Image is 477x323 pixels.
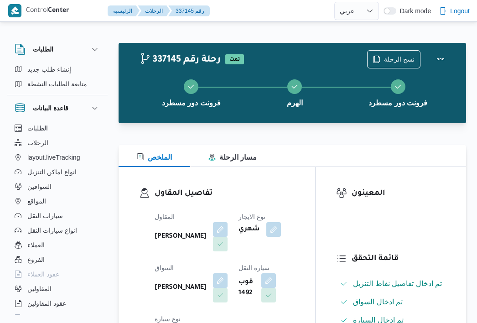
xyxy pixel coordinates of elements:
[436,2,473,20] button: Logout
[11,150,104,165] button: layout.liveTracking
[27,283,52,294] span: المقاولين
[108,5,140,16] button: الرئيسيه
[353,298,403,306] span: تم ادخال السواق
[384,54,415,65] span: نسخ الرحلة
[11,77,104,91] button: متابعة الطلبات النشطة
[162,98,221,109] span: فرونت دور مسطرد
[431,50,450,68] button: Actions
[352,253,446,265] h3: قائمة التحقق
[368,98,427,109] span: فرونت دور مسطرد
[238,224,260,235] b: شهري
[138,5,170,16] button: الرحلات
[353,278,442,289] span: تم ادخال تفاصيل نفاط التنزيل
[27,240,45,250] span: العملاء
[27,123,48,134] span: الطلبات
[27,210,63,221] span: سيارات النقل
[155,264,174,271] span: السواق
[27,152,80,163] span: layout.liveTracking
[15,44,100,55] button: الطلبات
[11,165,104,179] button: انواع اماكن التنزيل
[27,181,52,192] span: السواقين
[229,57,240,63] b: تمت
[155,213,175,220] span: المقاول
[27,254,45,265] span: الفروع
[394,83,402,90] svg: Step 3 is complete
[11,296,104,311] button: عقود المقاولين
[27,225,77,236] span: انواع سيارات النقل
[15,103,100,114] button: قاعدة البيانات
[27,196,46,207] span: المواقع
[337,276,446,291] button: تم ادخال تفاصيل نفاط التنزيل
[140,68,243,116] button: فرونت دور مسطرد
[155,282,207,293] b: [PERSON_NAME]
[450,5,470,16] span: Logout
[396,7,431,15] span: Dark mode
[11,194,104,208] button: المواقع
[7,121,108,318] div: قاعدة البيانات
[137,153,172,161] span: الملخص
[353,297,403,307] span: تم ادخال السواق
[27,64,71,75] span: إنشاء طلب جديد
[337,295,446,309] button: تم ادخال السواق
[27,167,77,177] span: انواع اماكن التنزيل
[367,50,420,68] button: نسخ الرحلة
[238,213,265,220] span: نوع الايجار
[155,231,207,242] b: [PERSON_NAME]
[140,54,221,66] h2: 337145 رحلة رقم
[27,298,66,309] span: عقود المقاولين
[11,267,104,281] button: عقود العملاء
[33,44,53,55] h3: الطلبات
[187,83,195,90] svg: Step 1 is complete
[238,277,255,299] b: قوب 1492
[155,188,295,200] h3: تفاصيل المقاول
[11,252,104,267] button: الفروع
[225,54,244,64] span: تمت
[11,121,104,135] button: الطلبات
[287,98,303,109] span: الهرم
[7,62,108,95] div: الطلبات
[11,179,104,194] button: السواقين
[346,68,450,116] button: فرونت دور مسطرد
[11,208,104,223] button: سيارات النقل
[352,188,446,200] h3: المعينون
[168,5,210,16] button: 337145 رقم
[243,68,347,116] button: الهرم
[27,269,59,280] span: عقود العملاء
[353,280,442,287] span: تم ادخال تفاصيل نفاط التنزيل
[11,238,104,252] button: العملاء
[11,135,104,150] button: الرحلات
[11,281,104,296] button: المقاولين
[27,137,48,148] span: الرحلات
[291,83,298,90] svg: Step 2 is complete
[33,103,68,114] h3: قاعدة البيانات
[27,78,87,89] span: متابعة الطلبات النشطة
[208,153,257,161] span: مسار الرحلة
[11,223,104,238] button: انواع سيارات النقل
[11,62,104,77] button: إنشاء طلب جديد
[8,4,21,17] img: X8yXhbKr1z7QwAAAABJRU5ErkJggg==
[48,7,69,15] b: Center
[238,264,270,271] span: سيارة النقل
